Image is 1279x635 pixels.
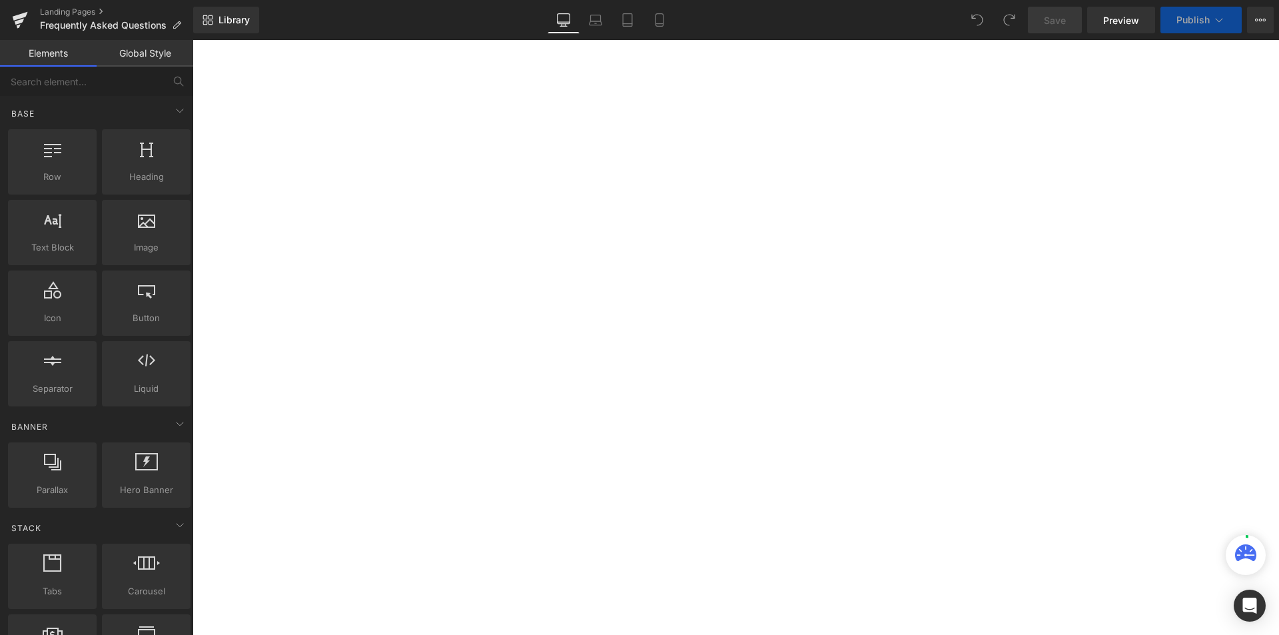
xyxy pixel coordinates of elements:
a: Laptop [580,7,612,33]
span: Text Block [12,241,93,255]
a: Landing Pages [40,7,193,17]
span: Banner [10,420,49,433]
button: Publish [1160,7,1242,33]
span: Library [218,14,250,26]
a: Tablet [612,7,643,33]
span: Parallax [12,483,93,497]
a: Desktop [548,7,580,33]
span: Tabs [12,584,93,598]
span: Stack [10,522,43,534]
span: Row [12,170,93,184]
span: Liquid [106,382,187,396]
span: Carousel [106,584,187,598]
span: Button [106,311,187,325]
span: Base [10,107,36,120]
a: Preview [1087,7,1155,33]
a: Global Style [97,40,193,67]
a: New Library [193,7,259,33]
button: Undo [964,7,991,33]
span: Heading [106,170,187,184]
button: More [1247,7,1274,33]
a: Mobile [643,7,675,33]
span: Image [106,241,187,255]
span: Save [1044,13,1066,27]
span: Publish [1176,15,1210,25]
div: Open Intercom Messenger [1234,590,1266,622]
button: Redo [996,7,1023,33]
span: Hero Banner [106,483,187,497]
span: Preview [1103,13,1139,27]
span: Separator [12,382,93,396]
span: Icon [12,311,93,325]
span: Frequently Asked Questions [40,20,167,31]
